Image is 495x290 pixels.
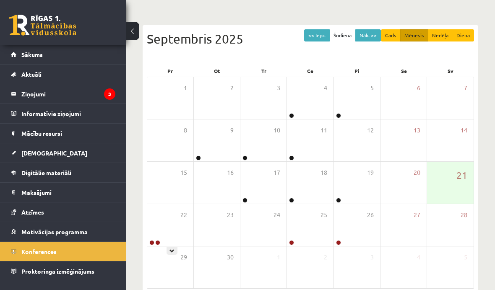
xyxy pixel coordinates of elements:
span: Proktoringa izmēģinājums [21,267,94,275]
button: Šodiena [329,29,356,41]
span: 10 [274,126,280,135]
span: 12 [367,126,374,135]
span: 2 [230,83,234,93]
button: << Iepr. [304,29,330,41]
button: Gads [381,29,401,41]
span: 21 [456,168,467,182]
a: Informatīvie ziņojumi [11,104,115,123]
span: 16 [227,168,234,177]
a: Digitālie materiāli [11,163,115,182]
a: Rīgas 1. Tālmācības vidusskola [9,15,76,36]
span: Konferences [21,248,57,255]
button: Diena [452,29,474,41]
a: Motivācijas programma [11,222,115,241]
a: Atzīmes [11,202,115,222]
span: 15 [180,168,187,177]
legend: Informatīvie ziņojumi [21,104,115,123]
div: Se [380,65,427,77]
a: Ziņojumi3 [11,84,115,104]
a: Mācību resursi [11,124,115,143]
span: Atzīmes [21,208,44,216]
span: 5 [464,253,467,262]
span: 3 [370,253,374,262]
span: Motivācijas programma [21,228,88,236]
span: Digitālie materiāli [21,169,71,176]
span: 30 [227,253,234,262]
span: 25 [320,210,327,220]
div: Tr [240,65,287,77]
span: 3 [277,83,280,93]
span: 4 [417,253,420,262]
span: 24 [274,210,280,220]
a: Proktoringa izmēģinājums [11,262,115,281]
span: 28 [461,210,467,220]
span: 4 [324,83,327,93]
span: Mācību resursi [21,129,62,137]
span: 19 [367,168,374,177]
legend: Ziņojumi [21,84,115,104]
span: 27 [414,210,420,220]
div: Septembris 2025 [147,29,474,48]
button: Nedēļa [428,29,453,41]
span: 6 [417,83,420,93]
span: 5 [370,83,374,93]
span: 7 [464,83,467,93]
span: 26 [367,210,374,220]
a: Sākums [11,45,115,64]
span: 29 [180,253,187,262]
span: Aktuāli [21,70,42,78]
div: Pi [334,65,380,77]
div: Ot [193,65,240,77]
span: 13 [414,126,420,135]
span: 20 [414,168,420,177]
span: 23 [227,210,234,220]
span: 1 [184,83,187,93]
span: 9 [230,126,234,135]
i: 3 [104,88,115,100]
button: Mēnesis [400,29,428,41]
span: 2 [324,253,327,262]
span: 11 [320,126,327,135]
span: 1 [277,253,280,262]
span: 17 [274,168,280,177]
span: 18 [320,168,327,177]
a: [DEMOGRAPHIC_DATA] [11,143,115,163]
a: Aktuāli [11,65,115,84]
a: Maksājumi [11,183,115,202]
button: Nāk. >> [355,29,381,41]
a: Konferences [11,242,115,261]
span: 14 [461,126,467,135]
div: Pr [147,65,193,77]
div: Ce [287,65,333,77]
div: Sv [427,65,474,77]
span: Sākums [21,51,43,58]
span: 22 [180,210,187,220]
span: 8 [184,126,187,135]
span: [DEMOGRAPHIC_DATA] [21,149,87,157]
legend: Maksājumi [21,183,115,202]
